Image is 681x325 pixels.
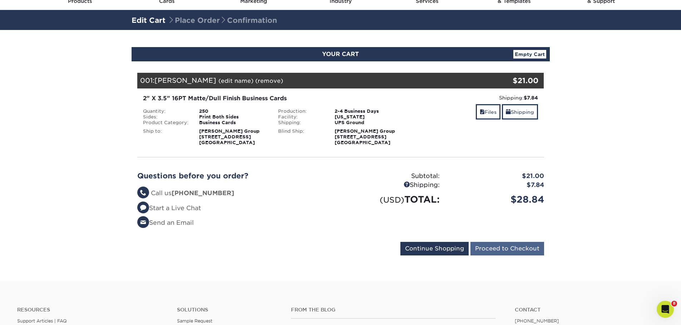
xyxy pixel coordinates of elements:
div: Subtotal: [341,172,445,181]
strong: [PERSON_NAME] Group [STREET_ADDRESS] [GEOGRAPHIC_DATA] [335,128,395,145]
a: Contact [515,307,664,313]
div: TOTAL: [341,193,445,206]
a: [PHONE_NUMBER] [515,318,559,324]
span: shipping [506,109,511,115]
a: (remove) [255,77,283,84]
strong: $7.84 [524,95,538,101]
div: 2" X 3.5" 16PT Matte/Dull Finish Business Cards [143,94,403,103]
h4: Solutions [177,307,280,313]
a: Shipping [502,104,538,120]
small: (USD) [380,195,404,204]
a: (edit name) [218,77,253,84]
div: $21.00 [445,172,549,181]
div: [US_STATE] [329,114,408,120]
a: Empty Cart [513,50,546,59]
div: $7.84 [445,181,549,190]
div: Shipping: [341,181,445,190]
strong: [PERSON_NAME] Group [STREET_ADDRESS] [GEOGRAPHIC_DATA] [199,128,260,145]
div: Business Cards [194,120,273,126]
input: Proceed to Checkout [470,242,544,255]
span: Place Order Confirmation [168,16,277,25]
div: Product Category: [138,120,194,126]
div: Ship to: [138,128,194,146]
div: $21.00 [476,75,539,86]
li: Call us [137,189,335,198]
span: [PERSON_NAME] [154,76,216,84]
iframe: Intercom live chat [657,301,674,318]
span: YOUR CART [322,51,359,57]
span: 8 [671,301,677,306]
a: Send an Email [137,219,194,226]
div: Facility: [273,114,329,120]
div: 250 [194,108,273,114]
a: Files [476,104,500,120]
div: Shipping: [273,120,329,126]
div: 2-4 Business Days [329,108,408,114]
div: UPS Ground [329,120,408,126]
div: Print Both Sides [194,114,273,120]
input: Continue Shopping [400,242,469,255]
h2: Questions before you order? [137,172,335,180]
strong: [PHONE_NUMBER] [172,189,234,197]
div: Sides: [138,114,194,120]
div: Production: [273,108,329,114]
a: Edit Cart [132,16,166,25]
div: $28.84 [445,193,549,206]
div: Quantity: [138,108,194,114]
div: Shipping: [414,94,538,101]
span: files [480,109,485,115]
h4: From the Blog [291,307,495,313]
div: 001: [137,73,476,88]
a: Start a Live Chat [137,204,201,212]
div: Blind Ship: [273,128,329,146]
